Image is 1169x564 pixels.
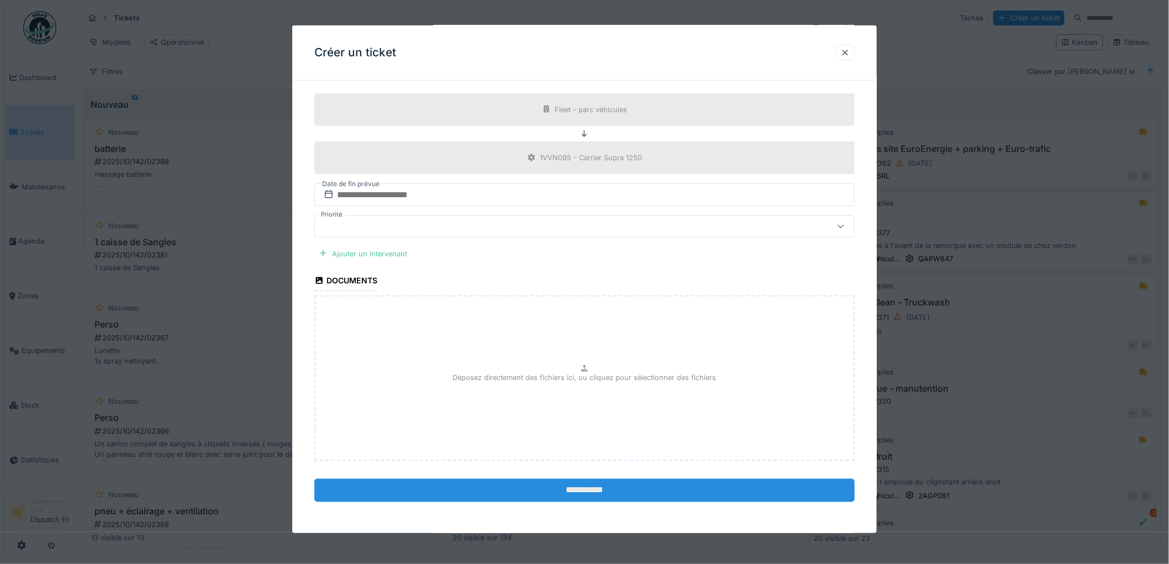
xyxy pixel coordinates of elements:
[321,178,381,190] label: Date de fin prévue
[314,46,396,60] h3: Créer un ticket
[314,246,412,261] div: Ajouter un intervenant
[314,272,377,291] div: Documents
[540,152,643,163] div: 1VVN095 - Carrier Supra 1250
[555,104,628,114] div: Fleet - parc véhicules
[453,372,717,383] p: Déposez directement des fichiers ici, ou cliquez pour sélectionner des fichiers
[319,210,345,219] label: Priorité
